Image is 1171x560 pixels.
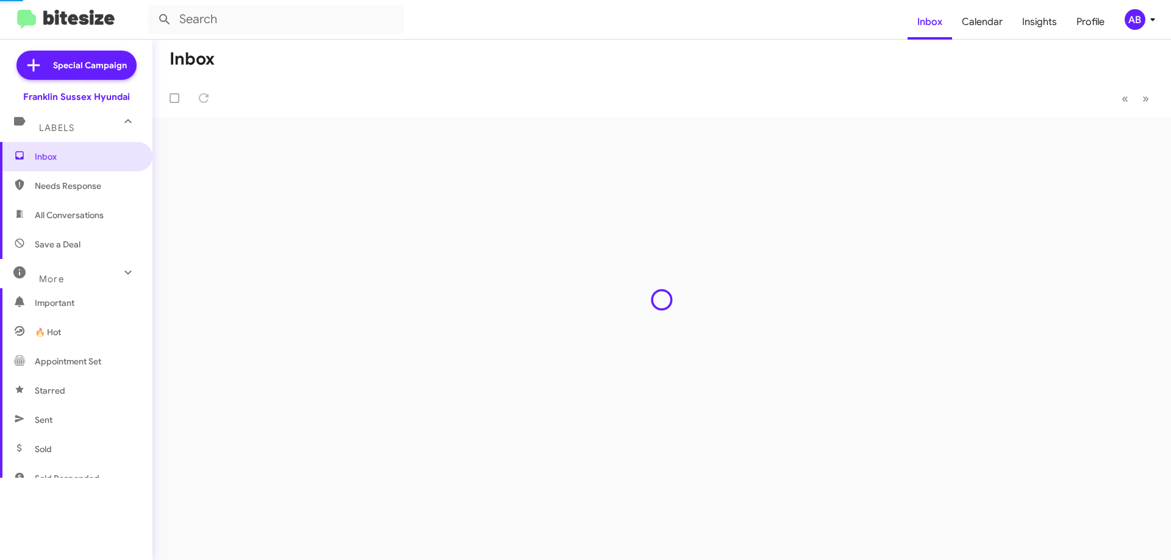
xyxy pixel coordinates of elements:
div: Franklin Sussex Hyundai [23,91,130,103]
div: AB [1125,9,1145,30]
span: Appointment Set [35,355,101,367]
button: Previous [1114,86,1136,111]
a: Inbox [908,4,952,40]
span: Sent [35,414,52,426]
span: All Conversations [35,209,104,221]
span: » [1142,91,1149,106]
a: Calendar [952,4,1012,40]
span: Needs Response [35,180,138,192]
span: 🔥 Hot [35,326,61,338]
span: Important [35,297,138,309]
span: More [39,274,64,285]
h1: Inbox [170,49,215,69]
span: Sold [35,443,52,455]
span: Inbox [35,151,138,163]
a: Profile [1067,4,1114,40]
span: Special Campaign [53,59,127,71]
span: « [1122,91,1128,106]
span: Sold Responded [35,472,99,484]
span: Save a Deal [35,238,81,250]
nav: Page navigation example [1115,86,1156,111]
a: Insights [1012,4,1067,40]
span: Starred [35,385,65,397]
a: Special Campaign [16,51,137,80]
button: Next [1135,86,1156,111]
input: Search [148,5,404,34]
button: AB [1114,9,1158,30]
span: Labels [39,122,74,133]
